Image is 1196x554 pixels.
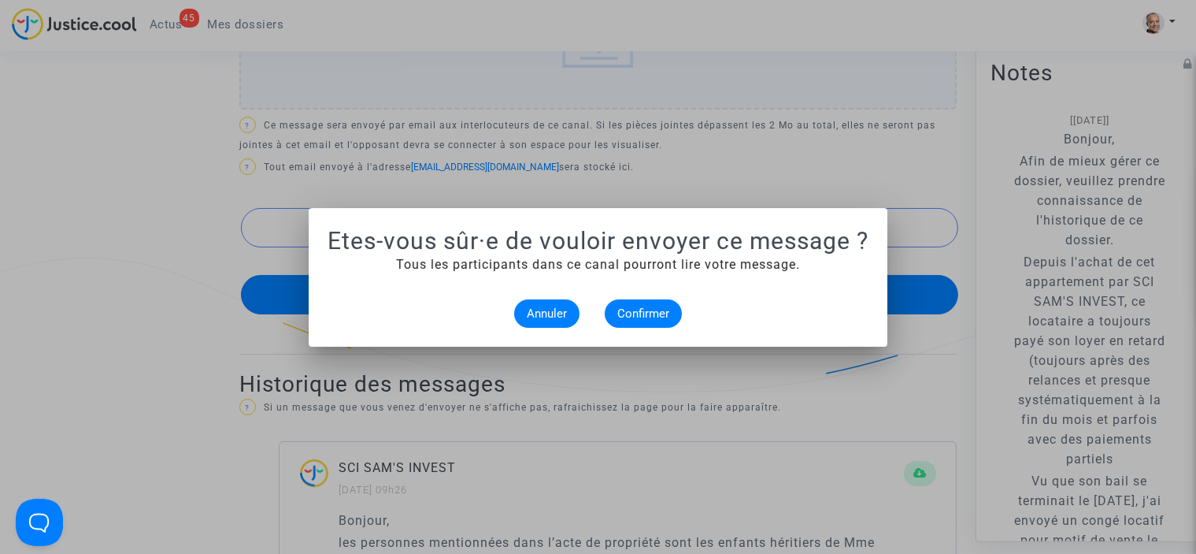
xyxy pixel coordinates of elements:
button: Confirmer [605,299,682,328]
span: Tous les participants dans ce canal pourront lire votre message. [396,257,800,272]
button: Annuler [514,299,579,328]
span: Confirmer [617,307,669,321]
span: Annuler [527,307,567,321]
h1: Etes-vous sûr·e de vouloir envoyer ce message ? [328,227,868,255]
iframe: Help Scout Beacon - Open [16,499,63,546]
